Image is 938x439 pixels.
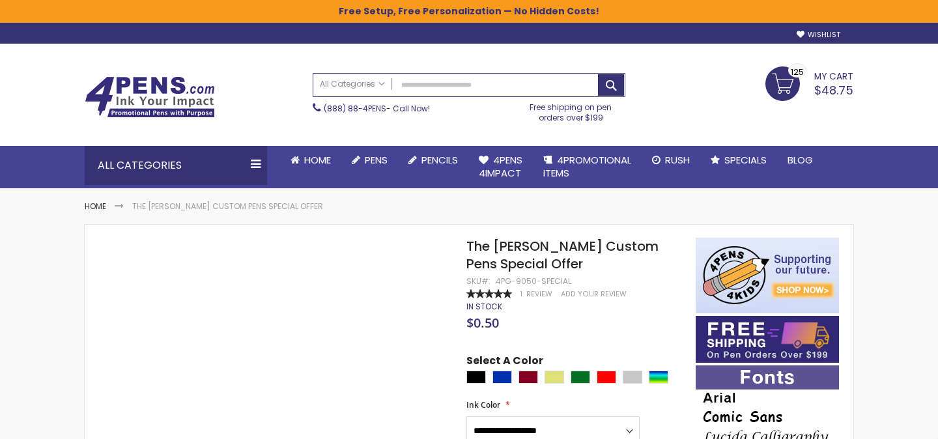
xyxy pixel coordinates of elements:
[788,153,813,167] span: Blog
[519,371,538,384] div: Burgundy
[765,66,853,99] a: $48.75 125
[466,314,499,332] span: $0.50
[642,146,700,175] a: Rush
[665,153,690,167] span: Rush
[324,103,430,114] span: - Call Now!
[466,399,500,410] span: Ink Color
[466,354,543,371] span: Select A Color
[365,153,388,167] span: Pens
[597,371,616,384] div: Red
[700,146,777,175] a: Specials
[533,146,642,188] a: 4PROMOTIONALITEMS
[466,289,512,298] div: 100%
[696,316,839,363] img: Free shipping on orders over $199
[466,302,502,312] div: Availability
[517,97,626,123] div: Free shipping on pen orders over $199
[85,201,106,212] a: Home
[421,153,458,167] span: Pencils
[85,76,215,118] img: 4Pens Custom Pens and Promotional Products
[313,74,391,95] a: All Categories
[797,30,840,40] a: Wishlist
[520,289,522,299] span: 1
[466,301,502,312] span: In stock
[649,371,668,384] div: Assorted
[545,371,564,384] div: Gold
[320,79,385,89] span: All Categories
[304,153,331,167] span: Home
[466,371,486,384] div: Black
[571,371,590,384] div: Green
[398,146,468,175] a: Pencils
[814,82,853,98] span: $48.75
[696,238,839,313] img: 4pens 4 kids
[466,276,490,287] strong: SKU
[496,276,571,287] div: 4PG-9050-SPECIAL
[623,371,642,384] div: Silver
[561,289,627,299] a: Add Your Review
[132,201,323,212] li: The [PERSON_NAME] Custom Pens Special Offer
[777,146,823,175] a: Blog
[492,371,512,384] div: Blue
[526,289,552,299] span: Review
[85,146,267,185] div: All Categories
[724,153,767,167] span: Specials
[479,153,522,180] span: 4Pens 4impact
[543,153,631,180] span: 4PROMOTIONAL ITEMS
[324,103,386,114] a: (888) 88-4PENS
[791,66,804,78] span: 125
[520,289,554,299] a: 1 Review
[341,146,398,175] a: Pens
[468,146,533,188] a: 4Pens4impact
[280,146,341,175] a: Home
[466,237,659,273] span: The [PERSON_NAME] Custom Pens Special Offer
